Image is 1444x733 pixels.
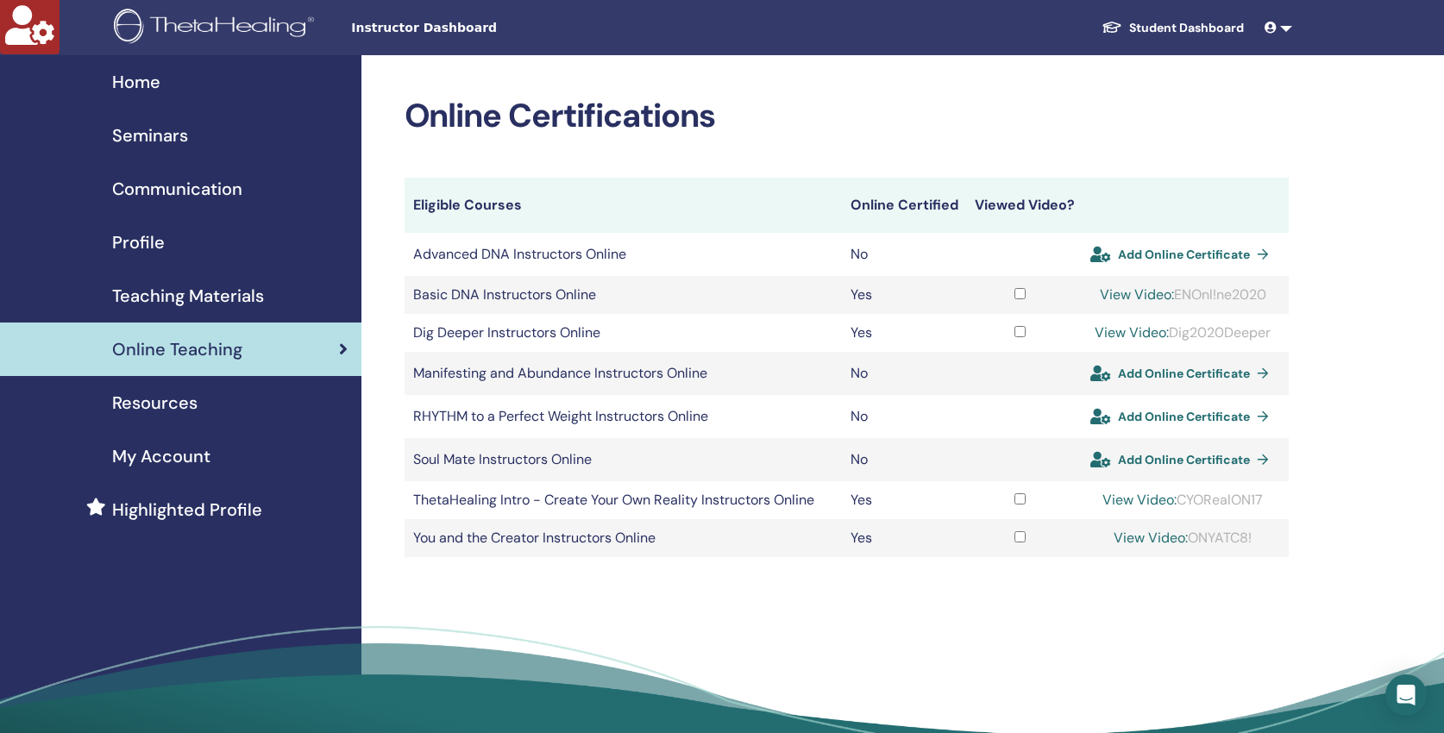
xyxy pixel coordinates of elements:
td: Basic DNA Instructors Online [405,276,842,314]
a: View Video: [1114,529,1188,547]
td: Yes [842,519,964,557]
div: CYORealON17 [1086,490,1280,511]
a: Add Online Certificate [1090,447,1275,473]
span: Profile [112,229,165,255]
img: logo.png [114,9,320,47]
span: My Account [112,443,210,469]
span: Seminars [112,122,188,148]
td: ThetaHealing Intro - Create Your Own Reality Instructors Online [405,481,842,519]
span: Communication [112,176,242,202]
th: Viewed Video? [964,178,1077,233]
td: No [842,438,964,481]
a: View Video: [1102,491,1177,509]
td: RHYTHM to a Perfect Weight Instructors Online [405,395,842,438]
div: ENOnl!ne2020 [1086,285,1280,305]
span: Add Online Certificate [1118,452,1250,467]
span: Home [112,69,160,95]
span: Instructor Dashboard [351,19,610,37]
img: graduation-cap-white.svg [1102,20,1122,34]
div: ONYATC8! [1086,528,1280,548]
td: Advanced DNA Instructors Online [405,233,842,276]
a: Add Online Certificate [1090,404,1275,429]
td: Yes [842,481,964,519]
td: You and the Creator Instructors Online [405,519,842,557]
td: Yes [842,314,964,352]
div: Dig2020Deeper [1086,323,1280,343]
td: Manifesting and Abundance Instructors Online [405,352,842,395]
a: View Video: [1100,285,1174,304]
h2: Online Certifications [405,97,1290,136]
a: Student Dashboard [1088,12,1258,44]
span: Highlighted Profile [112,497,262,523]
td: Soul Mate Instructors Online [405,438,842,481]
span: Online Teaching [112,336,242,362]
td: Dig Deeper Instructors Online [405,314,842,352]
div: Open Intercom Messenger [1385,674,1427,716]
span: Add Online Certificate [1118,247,1250,262]
span: Resources [112,390,198,416]
a: Add Online Certificate [1090,241,1275,267]
a: Add Online Certificate [1090,360,1275,386]
a: View Video: [1095,323,1169,341]
span: Add Online Certificate [1118,366,1250,381]
span: Add Online Certificate [1118,409,1250,424]
td: No [842,352,964,395]
th: Online Certified [842,178,964,233]
span: Teaching Materials [112,283,264,309]
td: No [842,395,964,438]
th: Eligible Courses [405,178,842,233]
td: No [842,233,964,276]
td: Yes [842,276,964,314]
